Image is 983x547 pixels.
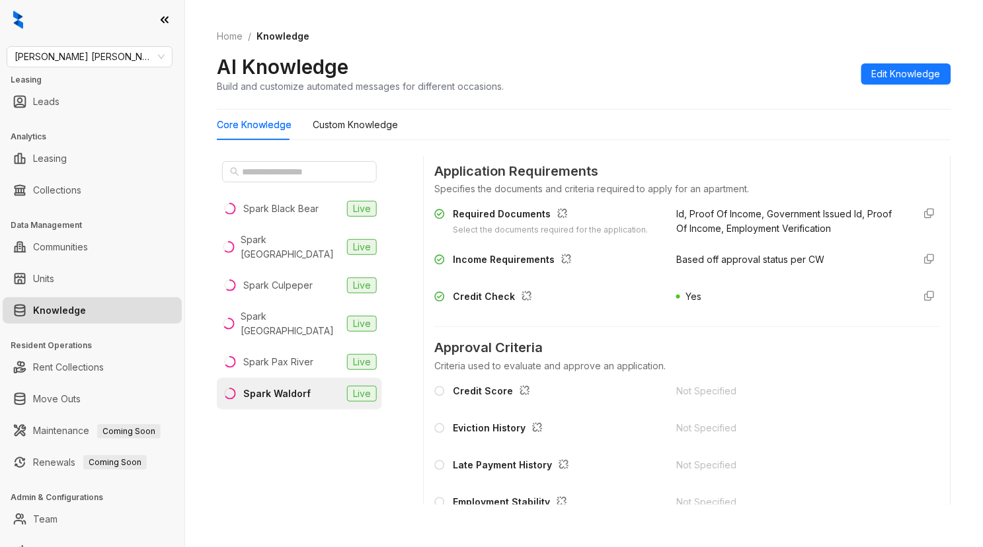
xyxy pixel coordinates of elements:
span: search [230,167,239,176]
li: Move Outs [3,386,182,412]
li: Renewals [3,449,182,476]
span: Edit Knowledge [872,67,941,81]
h3: Resident Operations [11,340,184,351]
div: Spark Waldorf [243,386,311,401]
span: Coming Soon [83,455,147,470]
a: Leads [33,89,59,115]
span: Approval Criteria [434,338,940,358]
a: Move Outs [33,386,81,412]
span: Coming Soon [97,424,161,439]
span: Application Requirements [434,161,940,182]
li: Knowledge [3,297,182,324]
div: Required Documents [453,207,649,224]
div: Select the documents required for the application. [453,224,649,237]
div: Late Payment History [453,458,574,475]
li: Maintenance [3,418,182,444]
div: Spark Black Bear [243,201,319,216]
div: Employment Stability [453,495,572,512]
button: Edit Knowledge [861,63,951,85]
span: Knowledge [256,30,309,42]
div: Build and customize automated messages for different occasions. [217,79,504,93]
a: RenewalsComing Soon [33,449,147,476]
a: Team [33,506,58,532]
span: Live [347,316,377,332]
span: Id, Proof Of Income, Government Issued Id, Proof Of Income, Employment Verification [676,208,892,234]
div: Spark Pax River [243,355,313,369]
a: Leasing [33,145,67,172]
h3: Leasing [11,74,184,86]
div: Specifies the documents and criteria required to apply for an apartment. [434,182,940,196]
li: Leasing [3,145,182,172]
div: Credit Score [453,384,535,401]
span: Live [347,386,377,402]
div: Spark Culpeper [243,278,313,293]
a: Knowledge [33,297,86,324]
h3: Admin & Configurations [11,492,184,503]
div: Not Specified [676,495,902,509]
span: Yes [686,291,701,302]
li: Rent Collections [3,354,182,381]
div: Custom Knowledge [313,118,398,132]
li: Leads [3,89,182,115]
li: Units [3,266,182,292]
li: Communities [3,234,182,260]
span: Based off approval status per CW [676,254,824,265]
span: Live [347,239,377,255]
div: Criteria used to evaluate and approve an application. [434,359,940,373]
li: Team [3,506,182,532]
li: Collections [3,177,182,203]
a: Home [214,29,245,44]
li: / [248,29,251,44]
h2: AI Knowledge [217,54,348,79]
div: Not Specified [676,421,902,435]
div: Core Knowledge [217,118,292,132]
div: Not Specified [676,458,902,472]
div: Spark [GEOGRAPHIC_DATA] [241,309,342,338]
a: Communities [33,234,88,260]
h3: Analytics [11,131,184,143]
div: Not Specified [676,384,902,398]
div: Credit Check [453,289,537,307]
div: Income Requirements [453,252,577,270]
span: Live [347,354,377,370]
h3: Data Management [11,219,184,231]
a: Units [33,266,54,292]
div: Spark [GEOGRAPHIC_DATA] [241,233,342,262]
span: Gates Hudson [15,47,165,67]
span: Live [347,201,377,217]
div: Eviction History [453,421,548,438]
a: Rent Collections [33,354,104,381]
a: Collections [33,177,81,203]
span: Live [347,277,377,293]
img: logo [13,11,23,29]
